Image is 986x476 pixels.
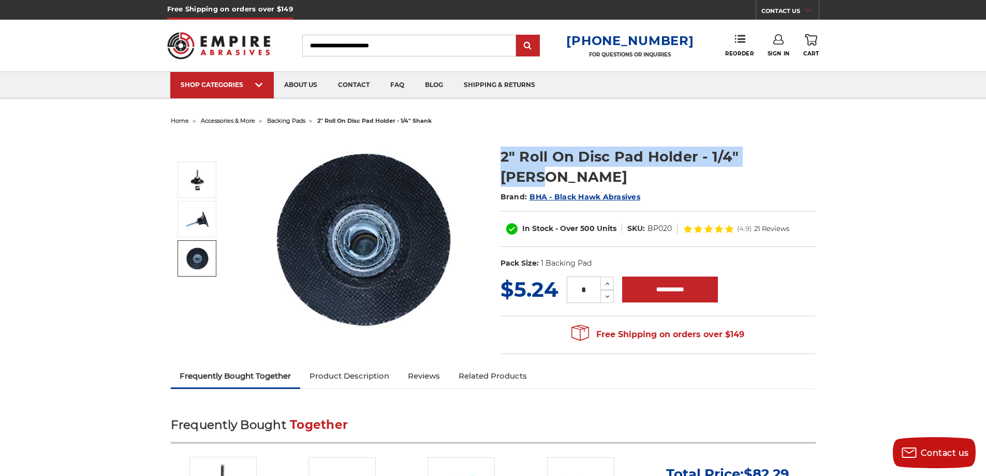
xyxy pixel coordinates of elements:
a: CONTACT US [761,5,819,20]
img: 2" Roll On Disc Pad Holder - 1/4" Shank [184,246,210,271]
a: Reviews [399,365,449,387]
a: [PHONE_NUMBER] [566,33,694,48]
a: contact [328,72,380,98]
a: Related Products [449,365,536,387]
span: 500 [580,224,595,233]
span: Contact us [921,448,969,458]
a: Reorder [725,34,754,56]
a: Cart [803,34,819,57]
a: faq [380,72,415,98]
a: blog [415,72,453,98]
a: BHA - Black Hawk Abrasives [529,192,640,201]
a: shipping & returns [453,72,546,98]
img: 2" Roll On Disc Pad Holder - 1/4" Shank [259,136,466,343]
span: - Over [555,224,578,233]
dd: 1 Backing Pad [541,258,592,269]
span: Together [290,417,348,432]
p: FOR QUESTIONS OR INQUIRIES [566,51,694,58]
span: Units [597,224,616,233]
input: Submit [518,36,538,56]
dt: Pack Size: [501,258,539,269]
a: accessories & more [201,117,255,124]
span: 21 Reviews [754,225,789,232]
span: In Stock [522,224,553,233]
button: Contact us [893,437,976,468]
a: backing pads [267,117,305,124]
span: $5.24 [501,277,558,302]
span: (4.9) [737,225,752,232]
dd: BP020 [647,223,672,234]
img: 2" Roll On Disc Pad Holder - 1/4" Shank [184,167,210,193]
img: Empire Abrasives [167,25,271,66]
span: Cart [803,50,819,57]
a: Frequently Bought Together [171,365,301,387]
span: Reorder [725,50,754,57]
h1: 2" Roll On Disc Pad Holder - 1/4" [PERSON_NAME] [501,147,816,187]
a: home [171,117,189,124]
div: SHOP CATEGORIES [181,81,263,89]
a: about us [274,72,328,98]
img: 2" Roll On Disc Pad Holder - 1/4" Shank [184,206,210,232]
span: Sign In [768,50,790,57]
a: Product Description [300,365,399,387]
span: Free Shipping on orders over $149 [571,324,744,345]
dt: SKU: [627,223,645,234]
span: 2" roll on disc pad holder - 1/4" shank [317,117,432,124]
span: Frequently Bought [171,417,286,432]
span: Brand: [501,192,527,201]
